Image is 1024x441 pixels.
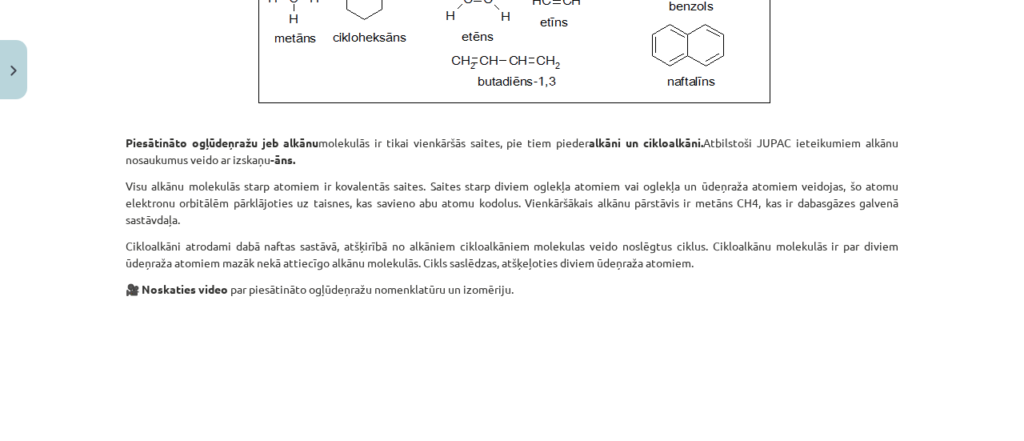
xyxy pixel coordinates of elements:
[10,66,17,76] img: icon-close-lesson-0947bae3869378f0d4975bcd49f059093ad1ed9edebbc8119c70593378902aed.svg
[589,135,703,150] b: alkāni un cikloalkāni.
[126,135,318,150] b: Piesātināto ogļūdeņražu jeb alkānu
[126,118,898,168] p: molekulās ir tikai vienkāršās saites, pie tiem pieder Atbilstoši JUPAC ieteikumiem alkānu nosauku...
[126,281,898,298] p: par piesātināto ogļūdeņražu nomenklatūru un izomēriju.
[126,238,898,271] p: Cikloalkāni atrodami dabā naftas sastāvā, atšķirībā no alkāniem cikloalkāniem molekulas veido nos...
[126,178,898,228] p: Visu alkānu molekulās starp atomiem ir kovalentās saites. Saites starp diviem oglekļa atomiem vai...
[126,282,228,296] strong: 🎥 Noskaties video
[270,152,295,166] b: -āns.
